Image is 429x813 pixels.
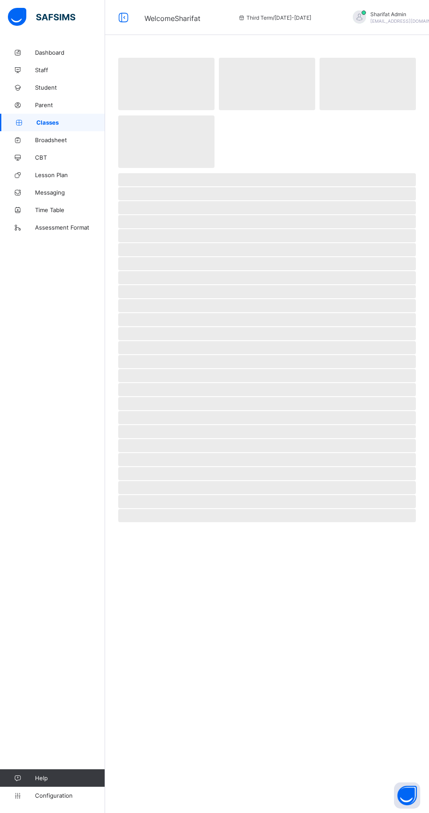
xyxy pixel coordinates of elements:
[118,115,214,168] span: ‌
[35,49,105,56] span: Dashboard
[35,84,105,91] span: Student
[8,8,75,26] img: safsims
[118,369,416,382] span: ‌
[118,299,416,312] span: ‌
[118,285,416,298] span: ‌
[118,327,416,340] span: ‌
[35,171,105,178] span: Lesson Plan
[118,397,416,410] span: ‌
[118,257,416,270] span: ‌
[35,775,105,782] span: Help
[118,271,416,284] span: ‌
[118,229,416,242] span: ‌
[35,66,105,73] span: Staff
[118,58,214,110] span: ‌
[118,439,416,452] span: ‌
[144,14,200,23] span: Welcome Sharifat
[35,136,105,143] span: Broadsheet
[35,154,105,161] span: CBT
[320,58,416,110] span: ‌
[238,14,311,21] span: session/term information
[118,495,416,508] span: ‌
[118,467,416,480] span: ‌
[36,119,105,126] span: Classes
[118,481,416,494] span: ‌
[35,101,105,108] span: Parent
[118,341,416,354] span: ‌
[118,355,416,368] span: ‌
[118,215,416,228] span: ‌
[118,383,416,396] span: ‌
[118,201,416,214] span: ‌
[35,206,105,213] span: Time Table
[118,425,416,438] span: ‌
[118,243,416,256] span: ‌
[118,509,416,522] span: ‌
[394,782,420,809] button: Open asap
[118,173,416,186] span: ‌
[118,313,416,326] span: ‌
[35,224,105,231] span: Assessment Format
[35,792,105,799] span: Configuration
[118,187,416,200] span: ‌
[118,453,416,466] span: ‌
[35,189,105,196] span: Messaging
[219,58,315,110] span: ‌
[118,411,416,424] span: ‌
